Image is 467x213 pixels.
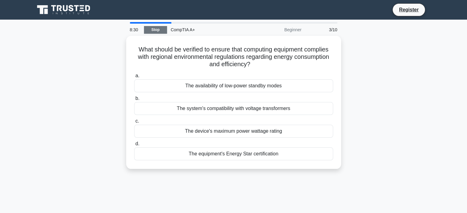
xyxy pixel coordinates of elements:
[134,125,333,138] div: The device's maximum power wattage rating
[135,73,139,78] span: a.
[167,24,251,36] div: CompTIA A+
[135,118,139,124] span: c.
[144,26,167,34] a: Stop
[135,96,139,101] span: b.
[135,141,139,146] span: d.
[134,102,333,115] div: The system's compatibility with voltage transformers
[395,6,422,13] a: Register
[251,24,305,36] div: Beginner
[305,24,341,36] div: 3/10
[126,24,144,36] div: 8:30
[134,46,334,68] h5: What should be verified to ensure that computing equipment complies with regional environmental r...
[134,147,333,160] div: The equipment's Energy Star certification
[134,79,333,92] div: The availability of low-power standby modes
